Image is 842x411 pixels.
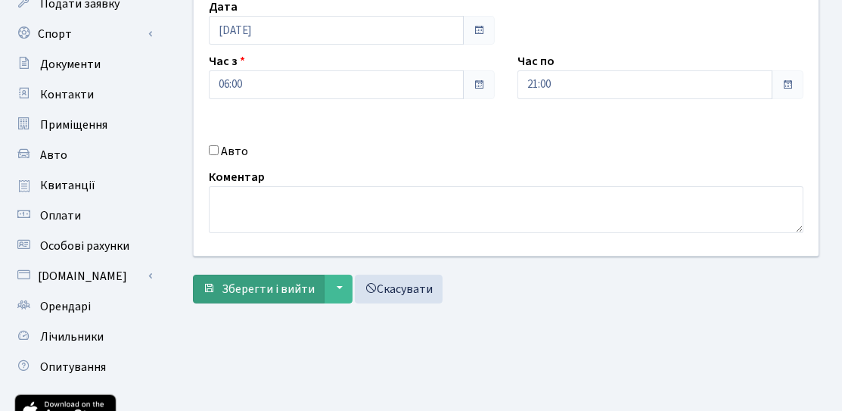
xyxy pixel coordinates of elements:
[40,177,95,194] span: Квитанції
[40,298,91,315] span: Орендарі
[222,281,315,297] span: Зберегти і вийти
[8,170,159,201] a: Квитанції
[40,359,106,375] span: Опитування
[8,140,159,170] a: Авто
[193,275,325,304] button: Зберегти і вийти
[221,142,248,160] label: Авто
[8,322,159,352] a: Лічильники
[8,19,159,49] a: Спорт
[517,52,555,70] label: Час по
[209,52,245,70] label: Час з
[8,352,159,382] a: Опитування
[40,117,107,133] span: Приміщення
[40,86,94,103] span: Контакти
[355,275,443,304] a: Скасувати
[40,56,101,73] span: Документи
[8,79,159,110] a: Контакти
[8,261,159,291] a: [DOMAIN_NAME]
[40,328,104,345] span: Лічильники
[8,110,159,140] a: Приміщення
[40,238,129,254] span: Особові рахунки
[40,207,81,224] span: Оплати
[8,291,159,322] a: Орендарі
[8,49,159,79] a: Документи
[40,147,67,163] span: Авто
[8,231,159,261] a: Особові рахунки
[8,201,159,231] a: Оплати
[209,168,265,186] label: Коментар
